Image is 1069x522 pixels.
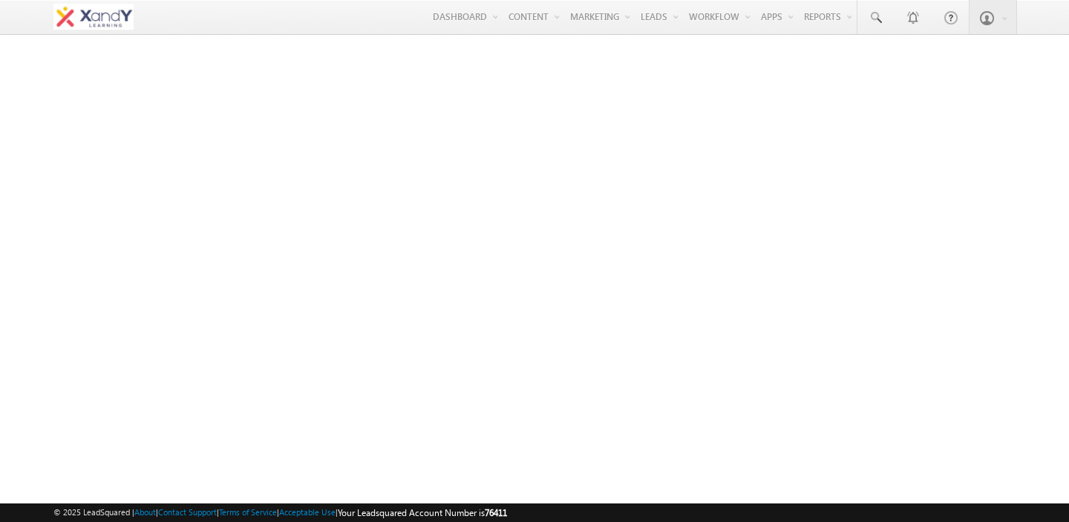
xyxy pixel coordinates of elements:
span: 76411 [485,507,507,518]
a: About [134,507,156,517]
a: Terms of Service [219,507,277,517]
a: Acceptable Use [279,507,336,517]
img: Custom Logo [53,4,134,30]
span: © 2025 LeadSquared | | | | | [53,506,507,520]
a: Contact Support [158,507,217,517]
span: Your Leadsquared Account Number is [338,507,507,518]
